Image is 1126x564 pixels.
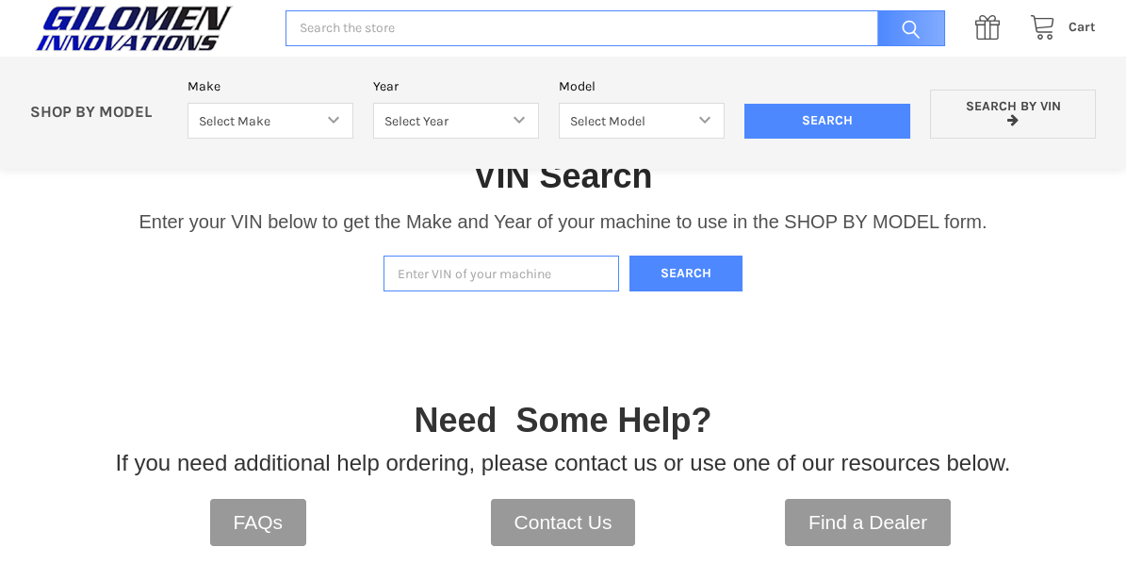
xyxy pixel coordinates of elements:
[744,104,910,140] input: Search
[1020,16,1096,40] a: Cart
[20,103,178,123] p: SHOP BY MODEL
[1069,19,1096,35] span: Cart
[188,76,353,96] label: Make
[473,155,652,197] h1: VIN Search
[414,395,711,446] p: Need Some Help?
[30,5,237,52] img: GILOMEN INNOVATIONS
[286,10,945,47] input: Search the store
[373,76,539,96] label: Year
[383,256,619,292] input: Enter VIN of your machine
[930,90,1096,140] a: Search by VIN
[210,499,307,546] a: FAQs
[785,499,951,546] a: Find a Dealer
[116,446,1011,480] p: If you need additional help ordering, please contact us or use one of our resources below.
[868,10,945,47] input: Search
[30,5,266,52] a: GILOMEN INNOVATIONS
[629,256,743,292] button: Search
[139,207,987,236] p: Enter your VIN below to get the Make and Year of your machine to use in the SHOP BY MODEL form.
[491,499,636,546] a: Contact Us
[559,76,725,96] label: Model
